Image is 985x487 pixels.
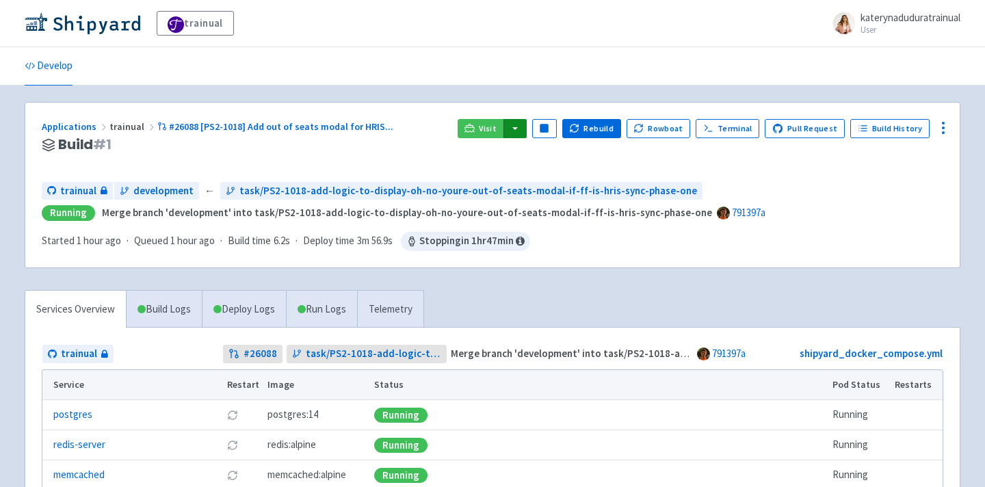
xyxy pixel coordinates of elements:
span: Visit [479,123,497,134]
small: User [861,25,960,34]
div: Running [42,205,95,221]
span: 6.2s [274,233,290,249]
button: Pause [532,119,557,138]
a: trainual [42,345,114,363]
td: Running [828,400,891,430]
a: development [114,182,199,200]
div: · · · [42,232,530,251]
span: Stopping in 1 hr 47 min [401,232,530,251]
span: Started [42,234,121,247]
button: Restart pod [227,440,238,451]
a: Pull Request [765,119,845,138]
a: Deploy Logs [202,291,286,328]
a: Run Logs [286,291,357,328]
strong: Merge branch 'development' into task/PS2-1018-add-logic-to-display-oh-no-youre-out-of-seats-modal... [102,206,712,219]
a: katerynaduduratrainual User [825,12,960,34]
button: Restart pod [227,470,238,481]
span: 3m 56.9s [357,233,393,249]
a: task/PS2-1018-add-logic-to-display-oh-no-youre-out-of-seats-modal-if-ff-is-hris-sync-phase-one [220,182,702,200]
button: Rebuild [562,119,621,138]
a: Applications [42,120,109,133]
span: trainual [109,120,157,133]
span: #26088 [PS2-1018] Add out of seats modal for HRIS ... [169,120,393,133]
th: Service [42,370,222,400]
span: task/PS2-1018-add-logic-to-display-oh-no-youre-out-of-seats-modal-if-ff-is-hris-sync-phase-one [239,183,697,199]
a: Visit [458,119,504,138]
span: ← [205,183,215,199]
span: trainual [61,346,97,362]
th: Restarts [891,370,943,400]
span: Build [58,137,111,153]
a: Telemetry [357,291,423,328]
a: memcached [53,467,105,483]
button: Restart pod [227,410,238,421]
a: #26088 [223,345,283,363]
div: Running [374,408,428,423]
button: Rowboat [627,119,691,138]
th: Image [263,370,370,400]
img: Shipyard logo [25,12,140,34]
time: 1 hour ago [170,234,215,247]
a: shipyard_docker_compose.yml [800,347,943,360]
span: development [133,183,194,199]
a: 791397a [712,347,746,360]
a: redis-server [53,437,105,453]
span: redis:alpine [267,437,316,453]
a: 791397a [732,206,765,219]
a: Services Overview [25,291,126,328]
a: trainual [157,11,234,36]
a: postgres [53,407,92,423]
a: Build Logs [127,291,202,328]
span: Deploy time [303,233,354,249]
a: trainual [42,182,113,200]
th: Pod Status [828,370,891,400]
strong: # 26088 [244,346,277,362]
a: #26088 [PS2-1018] Add out of seats modal for HRIS... [157,120,395,133]
a: Terminal [696,119,759,138]
span: # 1 [93,135,111,154]
span: katerynaduduratrainual [861,11,960,24]
a: Develop [25,47,73,85]
span: postgres:14 [267,407,318,423]
time: 1 hour ago [77,234,121,247]
span: trainual [60,183,96,199]
td: Running [828,430,891,460]
th: Restart [222,370,263,400]
div: Running [374,468,428,483]
span: task/PS2-1018-add-logic-to-display-oh-no-youre-out-of-seats-modal-if-ff-is-hris-sync-phase-one [306,346,442,362]
span: Queued [134,234,215,247]
div: Running [374,438,428,453]
span: Build time [228,233,271,249]
th: Status [370,370,828,400]
span: memcached:alpine [267,467,346,483]
a: Build History [850,119,930,138]
a: task/PS2-1018-add-logic-to-display-oh-no-youre-out-of-seats-modal-if-ff-is-hris-sync-phase-one [287,345,447,363]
